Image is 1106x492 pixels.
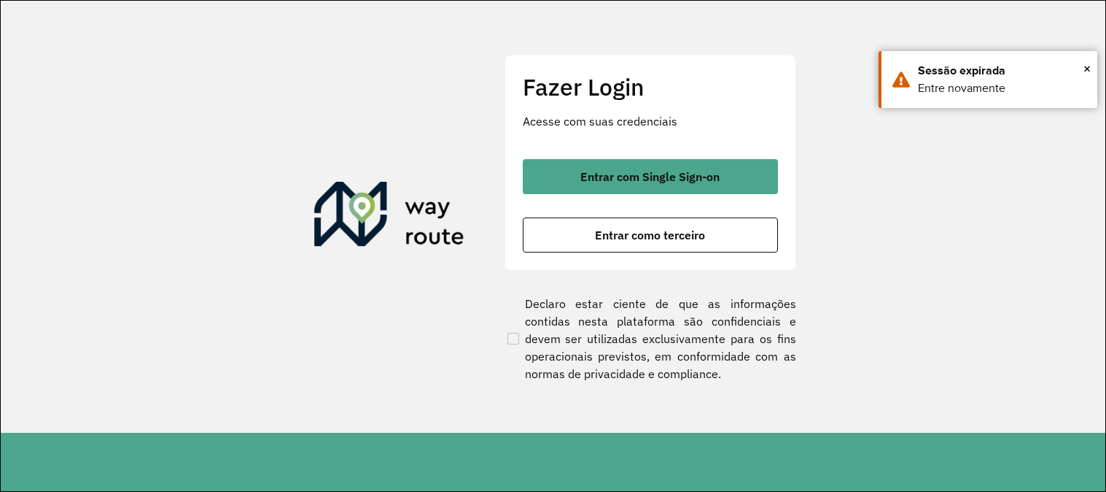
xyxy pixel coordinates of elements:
span: × [1083,58,1091,80]
button: button [523,218,778,253]
p: Acesse com suas credenciais [523,112,778,130]
div: Entre novamente [918,80,1086,97]
h2: Fazer Login [523,73,778,101]
label: Declaro estar ciente de que as informações contidas nesta plataforma são confidenciais e devem se... [505,295,796,383]
span: Entrar como terceiro [595,229,705,241]
div: Sessão expirada [918,62,1086,80]
span: Entrar com Single Sign-on [580,171,720,182]
img: Roteirizador AmbevTech [314,182,464,252]
button: button [523,159,778,194]
button: Close [1083,58,1091,80]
